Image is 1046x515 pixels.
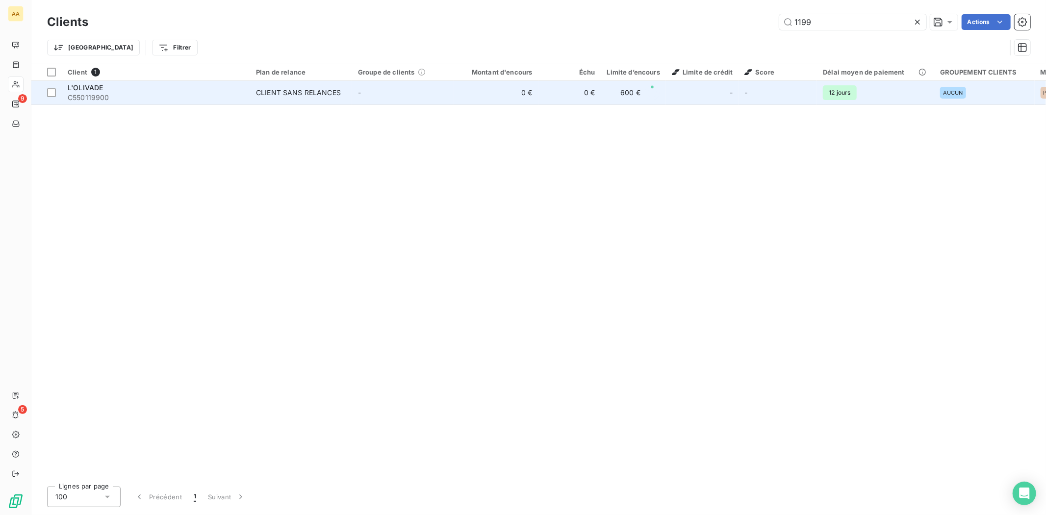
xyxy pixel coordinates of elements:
[91,68,100,77] span: 1
[68,83,103,92] span: L'OLIVADE
[194,492,196,502] span: 1
[8,6,24,22] div: AA
[55,492,67,502] span: 100
[538,81,601,104] td: 0 €
[8,493,24,509] img: Logo LeanPay
[940,68,1029,76] div: GROUPEMENT CLIENTS
[1013,482,1036,505] div: Open Intercom Messenger
[620,88,640,98] span: 600 €
[188,487,202,507] button: 1
[454,81,538,104] td: 0 €
[943,90,963,96] span: AUCUN
[152,40,197,55] button: Filtrer
[202,487,252,507] button: Suivant
[47,13,88,31] h3: Clients
[128,487,188,507] button: Précédent
[744,88,747,97] span: -
[358,88,361,97] span: -
[256,88,341,98] div: CLIENT SANS RELANCES
[460,68,533,76] div: Montant d'encours
[68,68,87,76] span: Client
[18,94,27,103] span: 9
[607,68,660,76] div: Limite d’encours
[256,68,346,76] div: Plan de relance
[779,14,926,30] input: Rechercher
[744,68,774,76] span: Score
[672,68,733,76] span: Limite de crédit
[68,93,244,103] span: C550119900
[358,68,415,76] span: Groupe de clients
[544,68,595,76] div: Échu
[18,405,27,414] span: 5
[962,14,1011,30] button: Actions
[47,40,140,55] button: [GEOGRAPHIC_DATA]
[823,68,928,76] div: Délai moyen de paiement
[730,88,733,98] span: -
[823,85,856,100] span: 12 jours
